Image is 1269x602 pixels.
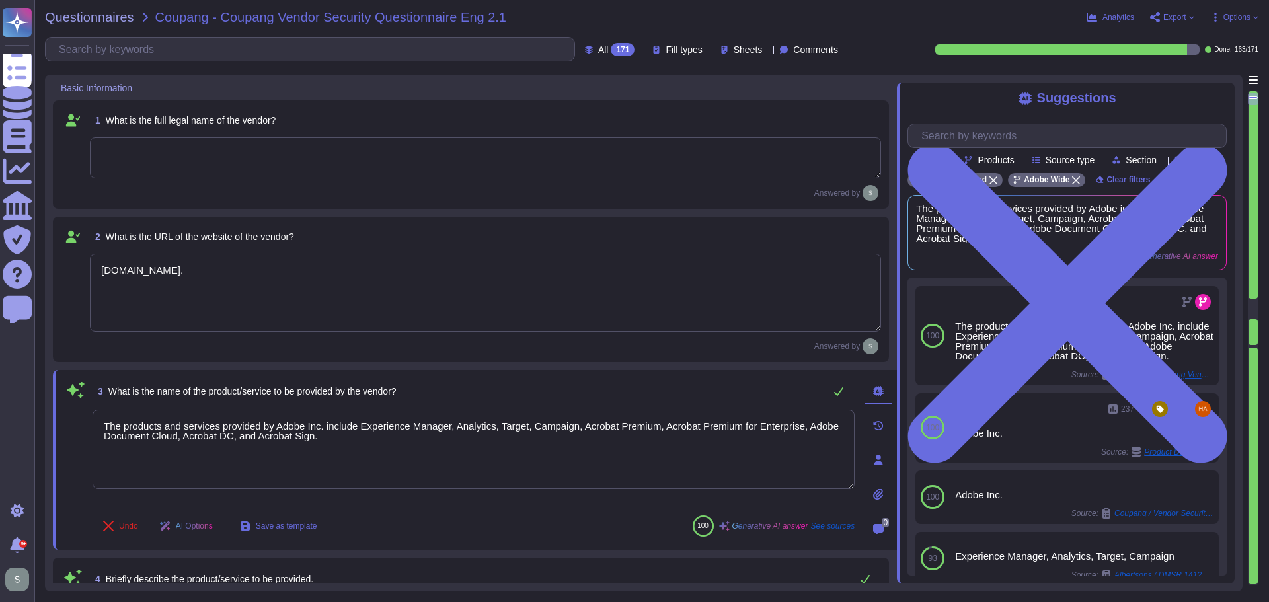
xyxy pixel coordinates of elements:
img: user [863,338,878,354]
span: Answered by [814,189,860,197]
span: What is the name of the product/service to be provided by the vendor? [108,386,397,396]
span: What is the full legal name of the vendor? [106,115,276,126]
span: 1 [90,116,100,125]
span: Briefly describe the product/service to be provided. [106,574,313,584]
span: 100 [926,493,939,501]
div: 9+ [19,540,27,548]
input: Search by keywords [52,38,574,61]
span: Save as template [256,522,317,530]
span: 0 [882,518,889,527]
textarea: The products and services provided by Adobe Inc. include Experience Manager, Analytics, Target, C... [93,410,855,489]
span: 100 [926,332,939,340]
span: Answered by [814,342,860,350]
span: Analytics [1102,13,1134,21]
span: Source: [1071,570,1213,580]
span: Basic Information [61,83,132,93]
span: 100 [926,424,939,432]
span: Sheets [734,45,763,54]
span: Export [1163,13,1186,21]
span: 93 [928,554,937,562]
span: Done: [1214,46,1232,53]
span: Comments [793,45,838,54]
span: 163 / 171 [1235,46,1258,53]
span: Fill types [666,45,702,54]
textarea: [DOMAIN_NAME]. [90,254,881,332]
img: user [1195,401,1211,417]
span: 100 [697,522,709,529]
span: What is the URL of the website of the vendor? [106,231,294,242]
input: Search by keywords [915,124,1226,147]
span: Coupang - Coupang Vendor Security Questionnaire Eng 2.1 [155,11,506,24]
span: AI Options [176,522,213,530]
span: 3 [93,387,103,396]
span: 2 [90,232,100,241]
span: 4 [90,574,100,583]
span: Albertsons / DMSR 14127 ABS InfoSec Vendor Assessment Questionnaire V1.9 [1114,571,1213,579]
span: See sources [810,522,855,530]
span: Questionnaires [45,11,134,24]
button: Undo [93,513,149,539]
img: user [863,185,878,201]
div: Experience Manager, Analytics, Target, Campaign [955,551,1213,561]
img: user [5,568,29,591]
div: 171 [611,43,634,56]
span: All [598,45,609,54]
button: user [3,565,38,594]
button: Analytics [1087,12,1134,22]
span: Generative AI answer [732,522,808,530]
button: Save as template [229,513,328,539]
span: Undo [119,522,138,530]
span: Options [1223,13,1250,21]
